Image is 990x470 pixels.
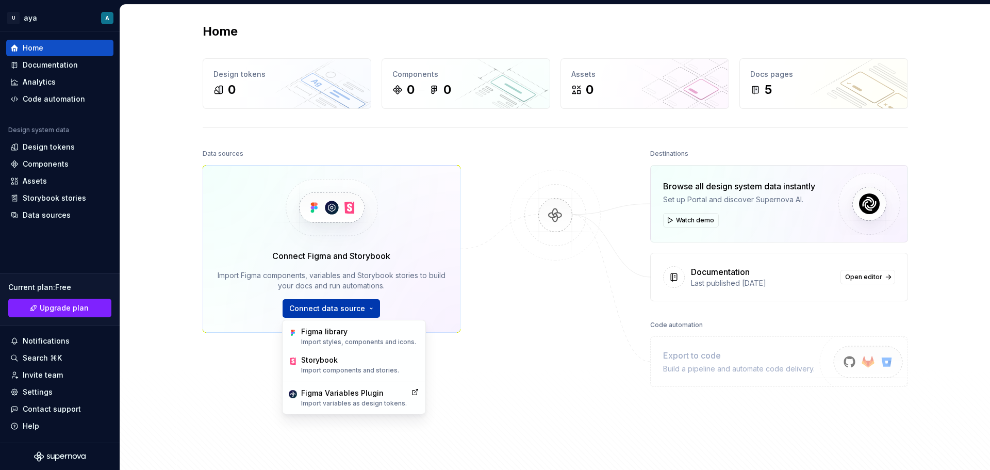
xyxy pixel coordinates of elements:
div: Help [23,421,39,431]
svg: Supernova Logo [34,451,86,462]
div: Design tokens [213,69,360,79]
button: Help [6,418,113,434]
a: Settings [6,384,113,400]
div: Design tokens [23,142,75,152]
a: Assets0 [560,58,729,109]
div: Invite team [23,370,63,380]
a: Components00 [382,58,550,109]
div: Export to code [663,349,815,362]
a: Home [6,40,113,56]
button: UayaA [2,7,118,29]
a: Storybook stories [6,190,113,206]
div: Figma library [301,327,416,337]
div: 0 [228,82,236,98]
h2: Home [203,23,238,40]
div: 0 [586,82,593,98]
span: Watch demo [676,216,714,224]
div: Current plan : Free [8,282,111,293]
button: Search ⌘K [6,350,113,366]
p: Import variables as design tokens. [301,399,407,408]
div: aya [24,13,37,23]
p: Import styles, components and icons. [301,338,416,346]
div: Docs pages [750,69,897,79]
div: Data sources [23,210,71,220]
div: Components [392,69,539,79]
div: Assets [571,69,718,79]
div: Last published [DATE] [691,278,834,288]
button: Connect data source [283,299,380,318]
a: Docs pages5 [739,58,908,109]
div: Storybook stories [23,193,86,203]
div: U [7,12,20,24]
div: Analytics [23,77,56,87]
div: Documentation [23,60,78,70]
div: Components [23,159,69,169]
div: Assets [23,176,47,186]
div: Data sources [203,147,243,161]
span: Upgrade plan [40,303,89,313]
div: Design system data [8,126,69,134]
div: Set up Portal and discover Supernova AI. [663,195,815,205]
a: Documentation [6,57,113,73]
div: 0 [443,82,451,98]
a: Code automation [6,91,113,107]
div: Code automation [23,94,85,104]
a: Data sources [6,207,113,223]
div: Code automation [650,318,703,332]
button: Watch demo [663,213,719,228]
button: Contact support [6,401,113,417]
div: Destinations [650,147,688,161]
span: Open editor [845,273,882,281]
div: A [105,14,109,22]
div: Import Figma components, variables and Storybook stories to build your docs and run automations. [218,270,445,291]
a: Components [6,156,113,172]
div: Notifications [23,336,70,346]
a: Assets [6,173,113,189]
a: Invite team [6,367,113,383]
div: Search ⌘K [23,353,62,363]
a: Upgrade plan [8,299,111,317]
span: Connect data source [289,303,365,314]
a: Analytics [6,74,113,90]
div: Storybook [301,355,399,365]
a: Open editor [840,270,895,284]
div: Figma Variables Plugin [301,388,407,398]
div: Contact support [23,404,81,414]
p: Import components and stories. [301,366,399,375]
div: Settings [23,387,53,397]
div: 0 [407,82,415,98]
div: Browse all design system data instantly [663,180,815,192]
div: Connect Figma and Storybook [272,250,390,262]
div: Home [23,43,43,53]
div: 5 [765,82,772,98]
div: Build a pipeline and automate code delivery. [663,364,815,374]
div: Documentation [691,266,750,278]
a: Design tokens [6,139,113,155]
button: Notifications [6,333,113,349]
a: Design tokens0 [203,58,371,109]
